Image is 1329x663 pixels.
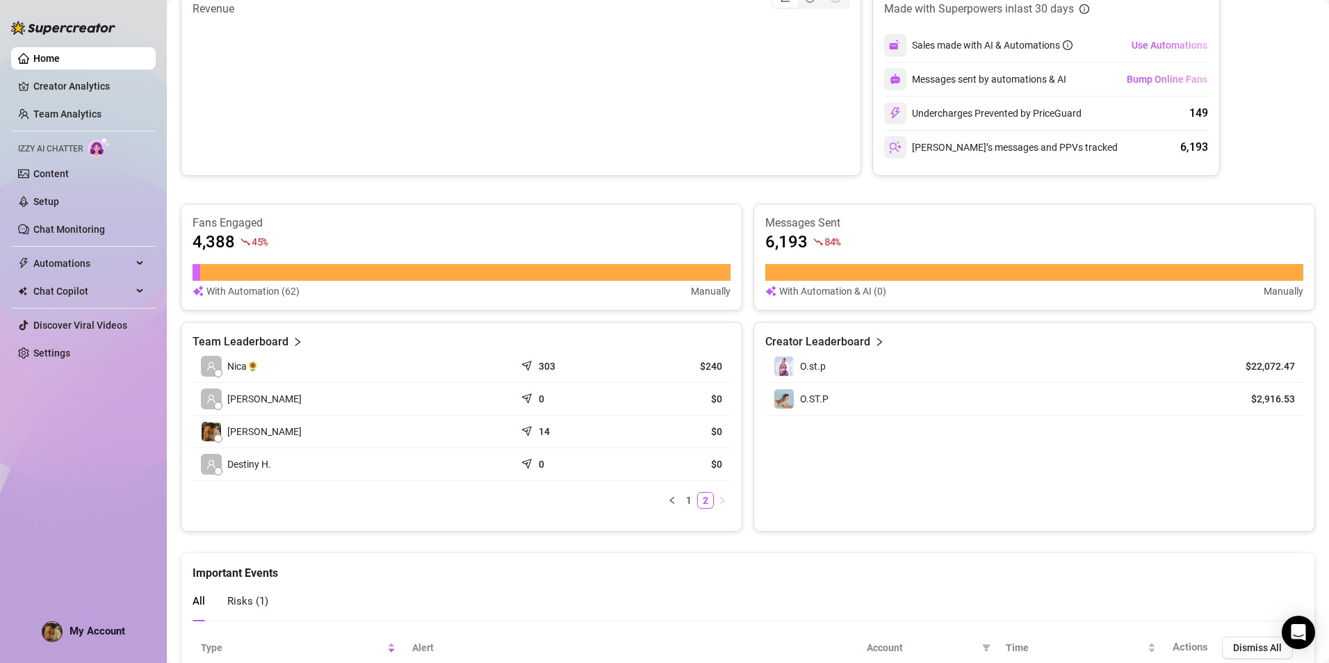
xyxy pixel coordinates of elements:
article: 4,388 [193,231,235,253]
article: $2,916.53 [1232,392,1295,406]
span: fall [240,237,250,247]
img: svg%3e [193,284,204,299]
span: Type [201,640,384,655]
span: send [521,455,535,469]
article: Manually [691,284,731,299]
img: ACg8ocIxr69v9h7S4stt9VMss9-MI8SMZqGbo121PrViwpAecSLsHY8=s96-c [42,622,62,641]
span: send [521,423,535,436]
div: [PERSON_NAME]’s messages and PPVs tracked [884,136,1118,158]
article: $240 [631,359,722,373]
article: Creator Leaderboard [765,334,870,350]
article: 0 [539,457,544,471]
span: right [293,334,302,350]
article: $0 [631,425,722,439]
article: $0 [631,392,722,406]
span: Use Automations [1132,40,1207,51]
article: Messages Sent [765,215,1303,231]
span: Chat Copilot [33,280,132,302]
div: Sales made with AI & Automations [912,38,1073,53]
button: Bump Online Fans [1126,68,1208,90]
span: right [718,496,726,505]
button: left [664,492,680,509]
article: Revenue [193,1,287,17]
article: Fans Engaged [193,215,731,231]
article: 6,193 [765,231,808,253]
span: filter [979,637,993,658]
img: AI Chatter [88,137,110,157]
li: 1 [680,492,697,509]
article: 303 [539,359,555,373]
button: Use Automations [1131,34,1208,56]
span: send [521,390,535,404]
article: 0 [539,392,544,406]
img: svg%3e [889,107,902,120]
span: Bump Online Fans [1127,74,1207,85]
img: svg%3e [890,74,901,85]
span: left [668,496,676,505]
span: user [206,459,216,469]
a: Home [33,53,60,64]
span: Automations [33,252,132,275]
li: Next Page [714,492,731,509]
span: 45 % [252,235,268,248]
span: Risks ( 1 ) [227,595,268,607]
span: thunderbolt [18,258,29,269]
span: O.st.p [800,361,826,372]
img: O.ST.P [774,389,794,409]
div: Undercharges Prevented by PriceGuard [884,102,1082,124]
span: send [521,357,535,371]
article: Team Leaderboard [193,334,288,350]
button: Dismiss All [1222,637,1293,659]
li: 2 [697,492,714,509]
img: svg%3e [889,39,902,51]
span: user [206,361,216,371]
span: Actions [1173,641,1208,653]
a: Content [33,168,69,179]
span: info-circle [1063,40,1073,50]
span: filter [982,644,990,652]
span: right [874,334,884,350]
div: Important Events [193,553,1303,582]
article: Made with Superpowers in last 30 days [884,1,1074,17]
img: logo-BBDzfeDw.svg [11,21,115,35]
button: right [714,492,731,509]
a: Settings [33,347,70,359]
img: svg%3e [889,141,902,154]
a: Chat Monitoring [33,224,105,235]
span: Izzy AI Chatter [18,142,83,156]
span: All [193,595,205,607]
article: $0 [631,457,722,471]
article: With Automation & AI (0) [779,284,886,299]
span: My Account [70,625,125,637]
div: Open Intercom Messenger [1282,616,1315,649]
li: Previous Page [664,492,680,509]
span: Destiny H. [227,457,271,472]
article: 14 [539,425,550,439]
span: user [206,394,216,404]
img: svg%3e [765,284,776,299]
article: Manually [1264,284,1303,299]
span: Account [867,640,977,655]
span: [PERSON_NAME] [227,391,302,407]
span: Dismiss All [1233,642,1282,653]
a: Team Analytics [33,108,101,120]
div: 6,193 [1180,139,1208,156]
span: fall [813,237,823,247]
img: Vince Bandivas [202,422,221,441]
article: With Automation (62) [206,284,300,299]
a: 1 [681,493,696,508]
a: Creator Analytics [33,75,145,97]
span: 84 % [824,235,840,248]
div: Messages sent by automations & AI [884,68,1066,90]
a: Discover Viral Videos [33,320,127,331]
a: Setup [33,196,59,207]
img: Chat Copilot [18,286,27,296]
span: Time [1006,640,1145,655]
div: 149 [1189,105,1208,122]
article: $22,072.47 [1232,359,1295,373]
span: O.ST.P [800,393,829,404]
a: 2 [698,493,713,508]
span: Nica🌻 [227,359,259,374]
span: [PERSON_NAME] [227,424,302,439]
span: info-circle [1079,4,1089,14]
